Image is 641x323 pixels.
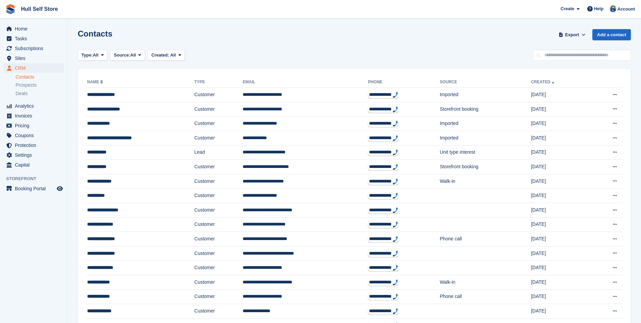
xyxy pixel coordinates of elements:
[440,77,531,88] th: Source
[78,29,113,38] h1: Contacts
[194,88,243,102] td: Customer
[393,193,398,199] img: hfpfyWBK5wQHBAGPgDf9c6qAYOxxMAAAAASUVORK5CYII=
[440,88,531,102] td: Imported
[393,149,398,155] img: hfpfyWBK5wQHBAGPgDf9c6qAYOxxMAAAAASUVORK5CYII=
[531,217,589,232] td: [DATE]
[393,121,398,127] img: hfpfyWBK5wQHBAGPgDf9c6qAYOxxMAAAAASUVORK5CYII=
[194,275,243,289] td: Customer
[15,44,55,53] span: Subscriptions
[594,5,603,12] span: Help
[3,101,64,111] a: menu
[531,304,589,319] td: [DATE]
[531,131,589,145] td: [DATE]
[531,275,589,289] td: [DATE]
[565,31,579,38] span: Export
[557,29,587,40] button: Export
[15,111,55,121] span: Invoices
[440,116,531,131] td: Imported
[194,232,243,246] td: Customer
[151,52,169,58] span: Created:
[393,164,398,170] img: hfpfyWBK5wQHBAGPgDf9c6qAYOxxMAAAAASUVORK5CYII=
[393,265,398,271] img: hfpfyWBK5wQHBAGPgDf9c6qAYOxxMAAAAASUVORK5CYII=
[15,24,55,34] span: Home
[531,261,589,275] td: [DATE]
[15,63,55,73] span: CRM
[393,236,398,242] img: hfpfyWBK5wQHBAGPgDf9c6qAYOxxMAAAAASUVORK5CYII=
[114,52,130,59] span: Source:
[194,261,243,275] td: Customer
[368,77,440,88] th: Phone
[15,53,55,63] span: Sites
[93,52,99,59] span: All
[393,308,398,314] img: hfpfyWBK5wQHBAGPgDf9c6qAYOxxMAAAAASUVORK5CYII=
[78,50,107,61] button: Type: All
[81,52,93,59] span: Type:
[592,29,631,40] a: Add a contact
[16,82,36,88] span: Prospects
[3,141,64,150] a: menu
[15,141,55,150] span: Protection
[531,203,589,217] td: [DATE]
[16,90,64,97] a: Deals
[531,289,589,304] td: [DATE]
[393,207,398,213] img: hfpfyWBK5wQHBAGPgDf9c6qAYOxxMAAAAASUVORK5CYII=
[393,221,398,228] img: hfpfyWBK5wQHBAGPgDf9c6qAYOxxMAAAAASUVORK5CYII=
[194,77,243,88] th: Type
[194,289,243,304] td: Customer
[393,251,398,257] img: hfpfyWBK5wQHBAGPgDf9c6qAYOxxMAAAAASUVORK5CYII=
[194,304,243,319] td: Customer
[3,44,64,53] a: menu
[18,3,60,15] a: Hull Self Store
[393,178,398,185] img: hfpfyWBK5wQHBAGPgDf9c6qAYOxxMAAAAASUVORK5CYII=
[440,275,531,289] td: Walk-in
[194,102,243,116] td: Customer
[3,131,64,140] a: menu
[194,160,243,174] td: Customer
[393,92,398,98] img: hfpfyWBK5wQHBAGPgDf9c6qAYOxxMAAAAASUVORK5CYII=
[3,121,64,130] a: menu
[3,53,64,63] a: menu
[3,24,64,34] a: menu
[531,232,589,246] td: [DATE]
[531,160,589,174] td: [DATE]
[440,160,531,174] td: Storefront booking
[5,4,16,14] img: stora-icon-8386f47178a22dfd0bd8f6a31ec36ba5ce8667c1dd55bd0f319d3a0aa187defe.svg
[610,5,616,12] img: Hull Self Store
[15,121,55,130] span: Pricing
[130,52,136,59] span: All
[531,145,589,160] td: [DATE]
[531,88,589,102] td: [DATE]
[3,63,64,73] a: menu
[561,5,574,12] span: Create
[531,102,589,116] td: [DATE]
[617,6,635,13] span: Account
[16,82,64,89] a: Prospects
[56,185,64,193] a: Preview store
[170,52,176,58] span: All
[393,135,398,141] img: hfpfyWBK5wQHBAGPgDf9c6qAYOxxMAAAAASUVORK5CYII=
[194,131,243,145] td: Customer
[87,80,104,84] a: Name
[194,145,243,160] td: Lead
[194,174,243,189] td: Customer
[393,294,398,300] img: hfpfyWBK5wQHBAGPgDf9c6qAYOxxMAAAAASUVORK5CYII=
[393,279,398,285] img: hfpfyWBK5wQHBAGPgDf9c6qAYOxxMAAAAASUVORK5CYII=
[194,116,243,131] td: Customer
[6,175,67,182] span: Storefront
[16,74,64,80] a: Contacts
[15,150,55,160] span: Settings
[15,101,55,111] span: Analytics
[15,131,55,140] span: Coupons
[3,34,64,43] a: menu
[531,80,556,84] a: Created
[243,77,368,88] th: Email
[194,246,243,261] td: Customer
[194,217,243,232] td: Customer
[15,184,55,193] span: Booking Portal
[531,174,589,189] td: [DATE]
[16,90,28,97] span: Deals
[15,34,55,43] span: Tasks
[194,189,243,203] td: Customer
[15,160,55,170] span: Capital
[440,174,531,189] td: Walk-in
